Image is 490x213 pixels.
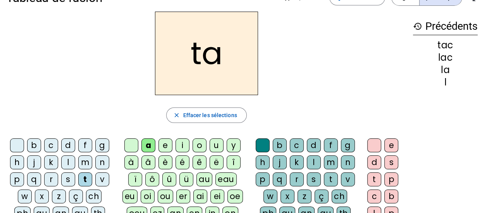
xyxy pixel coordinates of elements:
[413,18,478,35] h3: Précédents
[341,155,355,169] div: n
[227,189,243,203] div: oe
[273,172,287,186] div: q
[183,111,237,120] span: Effacer les sélections
[413,53,478,62] div: lac
[176,189,190,203] div: er
[44,138,58,152] div: c
[384,155,398,169] div: s
[341,172,355,186] div: v
[155,12,258,95] h2: ta
[18,189,32,203] div: w
[122,189,138,203] div: eu
[413,41,478,50] div: tac
[173,112,180,119] mat-icon: close
[95,138,109,152] div: g
[332,189,347,203] div: ch
[297,189,311,203] div: z
[27,155,41,169] div: j
[307,155,321,169] div: l
[193,138,206,152] div: o
[263,189,277,203] div: w
[256,172,270,186] div: p
[256,155,270,169] div: h
[196,172,212,186] div: au
[141,189,155,203] div: oi
[179,172,193,186] div: ü
[158,155,172,169] div: è
[124,155,138,169] div: à
[52,189,66,203] div: z
[367,172,381,186] div: t
[367,189,381,203] div: c
[341,138,355,152] div: g
[69,189,83,203] div: ç
[273,138,287,152] div: b
[145,172,159,186] div: ô
[44,155,58,169] div: k
[95,172,109,186] div: v
[78,155,92,169] div: m
[290,138,304,152] div: c
[273,155,287,169] div: j
[384,172,398,186] div: p
[61,138,75,152] div: d
[315,189,328,203] div: ç
[227,155,241,169] div: î
[86,189,101,203] div: ch
[324,138,338,152] div: f
[78,138,92,152] div: f
[141,155,155,169] div: â
[324,155,338,169] div: m
[210,189,224,203] div: ei
[166,107,246,123] button: Effacer les sélections
[78,172,92,186] div: t
[413,78,478,87] div: l
[210,138,224,152] div: u
[61,155,75,169] div: l
[413,22,422,31] mat-icon: history
[141,138,155,152] div: a
[27,138,41,152] div: b
[413,65,478,75] div: la
[324,172,338,186] div: t
[175,138,189,152] div: i
[128,172,142,186] div: ï
[193,155,206,169] div: ê
[44,172,58,186] div: r
[227,138,241,152] div: y
[193,189,207,203] div: ai
[367,155,381,169] div: d
[10,155,24,169] div: h
[35,189,49,203] div: x
[158,189,173,203] div: ou
[290,155,304,169] div: k
[175,155,189,169] div: é
[290,172,304,186] div: r
[95,155,109,169] div: n
[307,172,321,186] div: s
[61,172,75,186] div: s
[384,138,398,152] div: e
[215,172,237,186] div: eau
[162,172,176,186] div: û
[210,155,224,169] div: ë
[307,138,321,152] div: d
[280,189,294,203] div: x
[384,189,398,203] div: b
[27,172,41,186] div: q
[10,172,24,186] div: p
[158,138,172,152] div: e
